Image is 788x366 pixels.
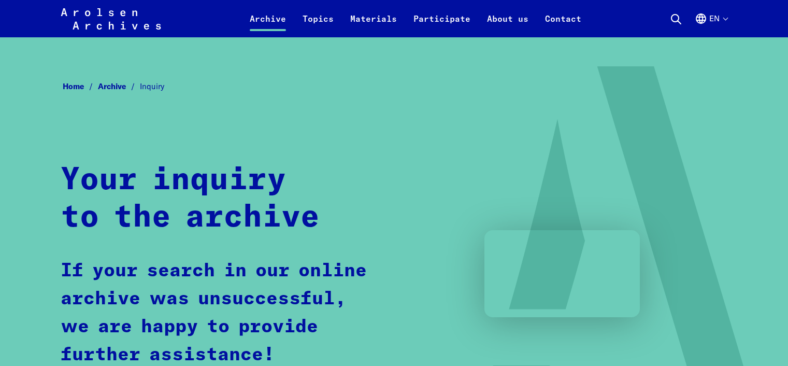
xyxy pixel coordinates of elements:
span: Inquiry [140,81,164,91]
a: Materials [342,12,405,37]
a: Archive [98,81,140,91]
button: English, language selection [695,12,727,37]
a: Topics [294,12,342,37]
nav: Primary [241,6,590,31]
a: Archive [241,12,294,37]
a: About us [479,12,537,37]
a: Participate [405,12,479,37]
nav: Breadcrumb [61,79,728,95]
a: Home [63,81,98,91]
strong: Your inquiry to the archive [61,165,320,233]
a: Contact [537,12,590,37]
